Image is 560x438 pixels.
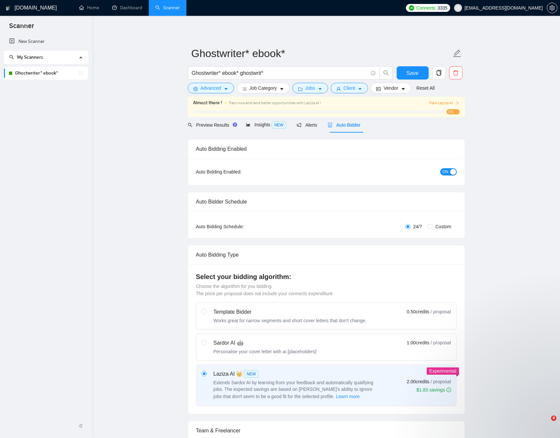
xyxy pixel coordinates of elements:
span: Insights [246,122,286,127]
span: right [455,101,459,105]
li: New Scanner [4,35,88,48]
span: copy [433,70,445,76]
span: NEW [244,370,258,378]
span: area-chart [246,122,250,127]
span: Learn more [336,393,360,400]
span: Train now and land better opportunities with Laziza AI ! [229,101,321,105]
button: folderJobscaret-down [292,83,328,93]
span: Vendor [383,84,398,92]
span: idcard [376,86,381,91]
div: Auto Bidder Schedule [196,192,457,211]
span: folder [298,86,303,91]
a: homeHome [79,5,99,11]
span: Preview Results [188,122,235,128]
a: setting [547,5,557,11]
span: delete [449,70,462,76]
input: Search Freelance Jobs... [192,69,368,77]
div: Tooltip anchor [232,122,238,128]
span: notification [297,123,301,127]
div: $1.83 savings [416,387,451,393]
div: Laziza AI [214,370,379,378]
span: 👑 [236,370,243,378]
span: My Scanners [9,54,43,60]
span: / proposal [431,308,451,315]
button: delete [449,66,462,79]
img: upwork-logo.png [409,5,414,11]
span: Almost there ! [193,99,222,107]
span: bars [242,86,247,91]
input: Scanner name... [191,45,451,62]
span: Choose the algorithm for you bidding. The price per proposal does not include your connects expen... [196,284,334,296]
span: Alerts [297,122,317,128]
button: settingAdvancedcaret-down [188,83,234,93]
span: / proposal [431,339,451,346]
span: Auto Bidder [328,122,360,128]
span: 3335 [438,4,447,12]
li: Ghostwriter* ebook* [4,67,88,80]
h4: Select your bidding algorithm: [196,272,457,281]
div: Auto Bidding Schedule: [196,223,283,230]
button: Save [397,66,429,79]
span: info-circle [371,71,375,75]
span: Connects: [416,4,436,12]
span: caret-down [358,86,362,91]
span: NEW [272,121,286,129]
span: Scanner [4,21,39,35]
span: search [9,55,14,59]
img: logo [6,3,10,14]
span: Custom [433,223,454,230]
span: user [456,6,460,10]
div: Works great for narrow segments and short cover letters that don't change. [214,317,367,324]
span: 8 [551,416,556,421]
span: Client [344,84,355,92]
span: My Scanners [17,54,43,60]
span: Job Category [249,84,277,92]
button: Laziza AI NEWExtends Sardor AI by learning from your feedback and automatically qualifying jobs. ... [336,392,360,400]
button: idcardVendorcaret-down [371,83,411,93]
div: Auto Bidding Enabled [196,140,457,158]
span: / proposal [431,378,451,385]
span: Jobs [305,84,315,92]
button: search [379,66,393,79]
span: Experimental [429,368,456,374]
button: copy [432,66,445,79]
button: userClientcaret-down [331,83,368,93]
a: Reset All [416,84,435,92]
span: 0% [446,109,460,114]
div: Template Bidder [214,308,367,316]
div: Auto Bidding Type [196,245,457,264]
div: Auto Bidding Enabled: [196,168,283,175]
div: Personalise your cover letter with ai [placeholders] [214,348,316,355]
button: barsJob Categorycaret-down [237,83,290,93]
span: holder [78,71,83,76]
span: search [380,70,392,76]
a: New Scanner [9,35,83,48]
span: ON [443,168,448,175]
a: dashboardDashboard [112,5,142,11]
span: double-left [79,422,85,429]
span: setting [193,86,198,91]
span: caret-down [224,86,228,91]
span: caret-down [318,86,322,91]
span: edit [453,49,461,58]
span: 2.00 credits [407,378,429,385]
span: caret-down [280,86,284,91]
span: robot [328,123,332,127]
span: 0.50 credits [407,308,429,315]
span: user [336,86,341,91]
span: search [188,123,192,127]
a: searchScanner [155,5,180,11]
iframe: Intercom live chat [538,416,553,431]
span: 24/7 [411,223,425,230]
span: Save [407,69,418,77]
button: setting [547,3,557,13]
button: Train Laziza AI [429,100,459,106]
span: Extends Sardor AI by learning from your feedback and automatically qualifying jobs. The expected ... [214,380,374,399]
span: Advanced [201,84,221,92]
a: Ghostwriter* ebook* [15,67,78,80]
div: Sardor AI 🤖 [214,339,316,347]
span: caret-down [401,86,406,91]
span: 1.00 credits [407,339,429,346]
